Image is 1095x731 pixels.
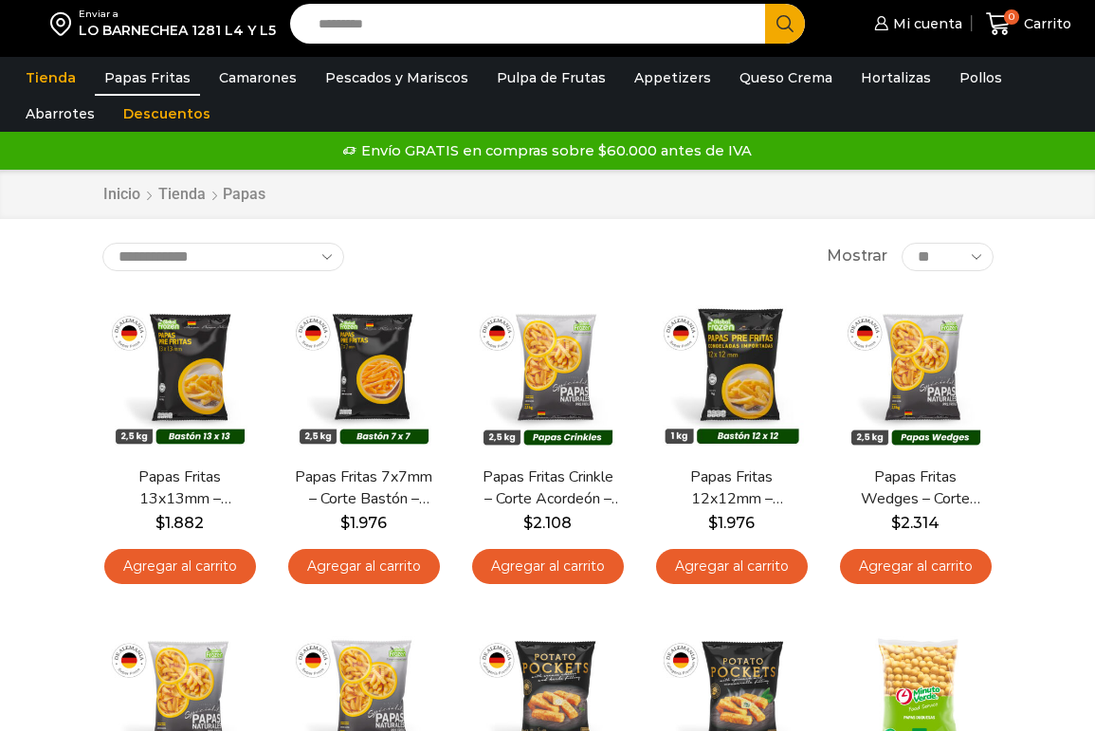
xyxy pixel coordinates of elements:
[95,60,200,96] a: Papas Fritas
[656,549,808,584] a: Agregar al carrito: “Papas Fritas 12x12mm - Formato 1 kg - Caja 10 kg”
[223,185,265,203] h1: Papas
[16,60,85,96] a: Tienda
[104,549,256,584] a: Agregar al carrito: “Papas Fritas 13x13mm - Formato 2,5 kg - Caja 10 kg”
[851,60,940,96] a: Hortalizas
[478,466,618,510] a: Papas Fritas Crinkle – Corte Acordeón – Caja 10 kg
[305,405,422,438] span: Vista Rápida
[110,466,250,510] a: Papas Fritas 13x13mm – Formato 2,5 kg – Caja 10 kg
[79,8,276,21] div: Enviar a
[489,405,606,438] span: Vista Rápida
[708,514,755,532] bdi: 1.976
[157,184,207,206] a: Tienda
[891,514,940,532] bdi: 2.314
[857,405,974,438] span: Vista Rápida
[662,466,802,510] a: Papas Fritas 12x12mm – Formato 1 kg – Caja 10 kg
[210,60,306,96] a: Camarones
[888,14,962,33] span: Mi cuenta
[340,514,350,532] span: $
[981,2,1076,46] a: 0 Carrito
[102,184,141,206] a: Inicio
[316,60,478,96] a: Pescados y Mariscos
[50,8,79,40] img: address-field-icon.svg
[288,549,440,584] a: Agregar al carrito: “Papas Fritas 7x7mm - Corte Bastón - Caja 10 kg”
[340,514,387,532] bdi: 1.976
[1019,14,1071,33] span: Carrito
[1004,9,1019,25] span: 0
[79,21,276,40] div: LO BARNECHEA 1281 L4 Y L5
[102,243,344,271] select: Pedido de la tienda
[891,514,901,532] span: $
[155,514,165,532] span: $
[121,405,238,438] span: Vista Rápida
[294,466,434,510] a: Papas Fritas 7x7mm – Corte Bastón – Caja 10 kg
[155,514,204,532] bdi: 1.882
[730,60,842,96] a: Queso Crema
[625,60,721,96] a: Appetizers
[840,549,992,584] a: Agregar al carrito: “Papas Fritas Wedges – Corte Gajo - Caja 10 kg”
[487,60,615,96] a: Pulpa de Frutas
[114,96,220,132] a: Descuentos
[523,514,533,532] span: $
[673,405,790,438] span: Vista Rápida
[708,514,718,532] span: $
[869,5,962,43] a: Mi cuenta
[472,549,624,584] a: Agregar al carrito: “Papas Fritas Crinkle - Corte Acordeón - Caja 10 kg”
[102,184,265,206] nav: Breadcrumb
[950,60,1012,96] a: Pollos
[523,514,572,532] bdi: 2.108
[827,246,887,267] span: Mostrar
[16,96,104,132] a: Abarrotes
[846,466,986,510] a: Papas Fritas Wedges – Corte Gajo – Caja 10 kg
[765,4,805,44] button: Search button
